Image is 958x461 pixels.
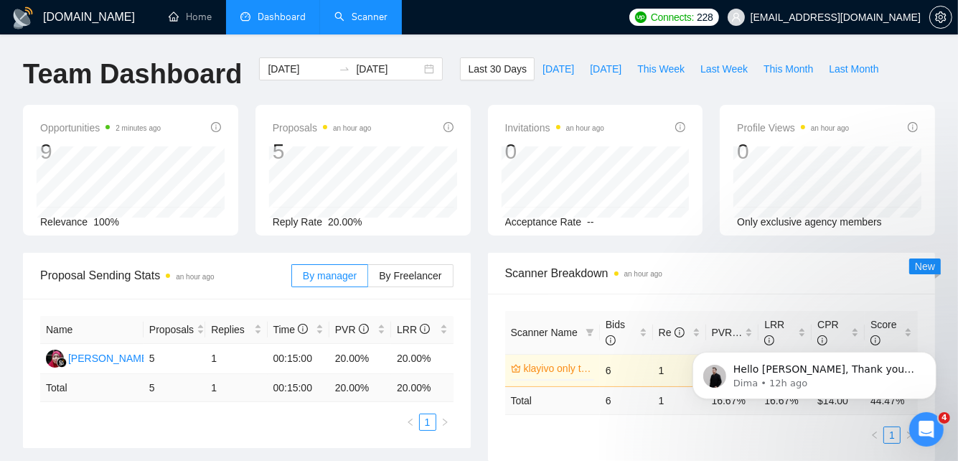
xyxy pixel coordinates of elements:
span: -- [587,216,593,228]
span: right [441,418,449,427]
span: Re [659,327,685,338]
li: Next Page [436,414,454,431]
span: info-circle [211,122,221,132]
button: right [436,414,454,431]
span: Hello [PERSON_NAME], Thank you for reaching out. Proposals are being sent from our business manag... [62,42,244,225]
span: Connects: [651,9,694,25]
time: an hour ago [624,270,662,278]
td: Total [505,386,600,414]
iframe: Intercom notifications message [671,322,958,422]
span: LRR [397,324,430,335]
span: setting [930,11,952,23]
a: klayivo only titles [524,360,591,376]
a: D[PERSON_NAME] [46,352,151,363]
td: 1 [205,374,267,402]
button: left [402,414,419,431]
button: [DATE] [582,57,629,80]
span: left [406,418,415,427]
span: Acceptance Rate [505,216,582,228]
span: Last 30 Days [468,61,527,77]
li: 1 [419,414,436,431]
span: Opportunities [40,119,161,136]
td: 6 [600,354,653,386]
span: Score [870,319,897,346]
img: logo [11,6,34,29]
div: [PERSON_NAME] [68,350,151,366]
span: [DATE] [543,61,574,77]
span: This Month [764,61,813,77]
button: setting [929,6,952,29]
span: to [339,63,350,75]
span: CPR [817,319,839,346]
span: info-circle [908,122,918,132]
span: swap-right [339,63,350,75]
span: 100% [93,216,119,228]
span: right [905,431,914,439]
span: Dashboard [258,11,306,23]
span: 4 [939,412,950,424]
a: 1 [884,427,900,443]
time: an hour ago [811,124,849,132]
td: 20.00 % [329,374,391,402]
button: right [901,427,918,444]
span: left [870,431,879,439]
li: Next Page [901,427,918,444]
span: filter [586,328,594,337]
li: 1 [883,427,901,444]
span: Proposals [149,322,194,337]
td: 00:15:00 [268,344,329,374]
span: This Week [637,61,685,77]
a: setting [929,11,952,23]
td: 5 [144,374,205,402]
h1: Team Dashboard [23,57,242,91]
th: Name [40,316,144,344]
img: upwork-logo.png [635,11,647,23]
time: an hour ago [333,124,371,132]
div: 0 [737,138,849,165]
li: Previous Page [402,414,419,431]
span: 228 [697,9,713,25]
li: Previous Page [866,427,883,444]
time: an hour ago [176,273,214,281]
span: filter [583,322,597,343]
button: Last 30 Days [460,57,535,80]
input: End date [356,61,421,77]
span: dashboard [240,11,250,22]
button: [DATE] [535,57,582,80]
div: 9 [40,138,161,165]
th: Replies [205,316,267,344]
img: D [46,350,64,368]
td: 00:15:00 [268,374,329,402]
td: 1 [653,386,706,414]
span: Replies [211,322,250,337]
td: 6 [600,386,653,414]
td: 5 [144,344,205,374]
span: New [915,261,935,272]
span: user [731,12,741,22]
span: crown [511,363,521,373]
span: LRR [764,319,784,346]
span: Last Week [700,61,748,77]
span: Only exclusive agency members [737,216,882,228]
td: Total [40,374,144,402]
span: Proposals [273,119,372,136]
a: 1 [420,414,436,430]
button: left [866,427,883,444]
span: By Freelancer [379,270,441,281]
span: Time [273,324,308,335]
div: 0 [505,138,604,165]
span: PVR [335,324,369,335]
td: 20.00% [329,344,391,374]
iframe: Intercom live chat [909,412,944,447]
button: Last Week [692,57,756,80]
span: 20.00% [328,216,362,228]
div: 5 [273,138,372,165]
span: [DATE] [590,61,621,77]
p: Message from Dima, sent 12h ago [62,55,248,68]
td: 1 [653,354,706,386]
time: 2 minutes ago [116,124,161,132]
span: Profile Views [737,119,849,136]
span: Last Month [829,61,878,77]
